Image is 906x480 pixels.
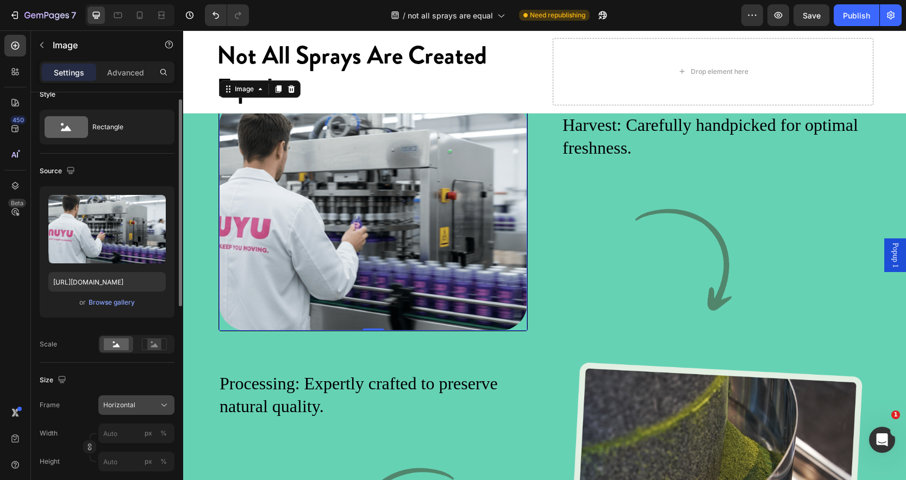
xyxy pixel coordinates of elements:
[834,4,879,26] button: Publish
[48,195,166,263] img: preview-image
[98,452,174,471] input: px%
[408,10,493,21] span: not all sprays are equal
[40,373,68,388] div: Size
[54,67,84,78] p: Settings
[869,427,895,453] iframe: Intercom live chat
[89,298,135,307] div: Browse gallery
[36,69,344,300] img: gempages_585593503803769527-c4b5d835-acf6-4177-b392-278f9e2710dc.png
[142,455,155,468] button: %
[145,428,152,438] div: px
[49,54,73,64] div: Image
[107,67,144,78] p: Advanced
[205,4,249,26] div: Undo/Redo
[530,10,585,20] span: Need republishing
[71,9,76,22] p: 7
[8,199,26,207] div: Beta
[40,457,60,466] label: Height
[40,164,77,179] div: Source
[803,11,821,20] span: Save
[88,297,135,308] button: Browse gallery
[36,342,343,387] p: Processing: Expertly crafted to preserve natural quality.
[157,427,170,440] button: px
[40,339,57,349] div: Scale
[183,30,906,480] iframe: Design area
[98,395,174,415] button: Horizontal
[142,427,155,440] button: %
[79,296,86,309] span: or
[40,400,60,410] label: Frame
[508,37,565,46] div: Drop element here
[379,84,686,129] p: Harvest: Carefully handpicked for optimal freshness.
[891,410,900,419] span: 1
[33,8,353,75] h2: Not All Sprays Are Created Equal.
[98,424,174,443] input: px%
[10,116,26,124] div: 450
[145,457,152,466] div: px
[48,272,166,292] input: https://example.com/image.jpg
[707,212,717,237] span: Popup 1
[160,428,167,438] div: %
[793,4,829,26] button: Save
[378,173,688,287] img: gempages_585593503803769527-6431f541-b50c-4536-8243-2e9ab7a3e8a5.png
[40,428,58,438] label: Width
[843,10,870,21] div: Publish
[160,457,167,466] div: %
[403,10,405,21] span: /
[157,455,170,468] button: px
[4,4,81,26] button: 7
[40,90,55,99] div: Style
[92,115,159,140] div: Rectangle
[103,400,135,410] span: Horizontal
[53,39,145,52] p: Image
